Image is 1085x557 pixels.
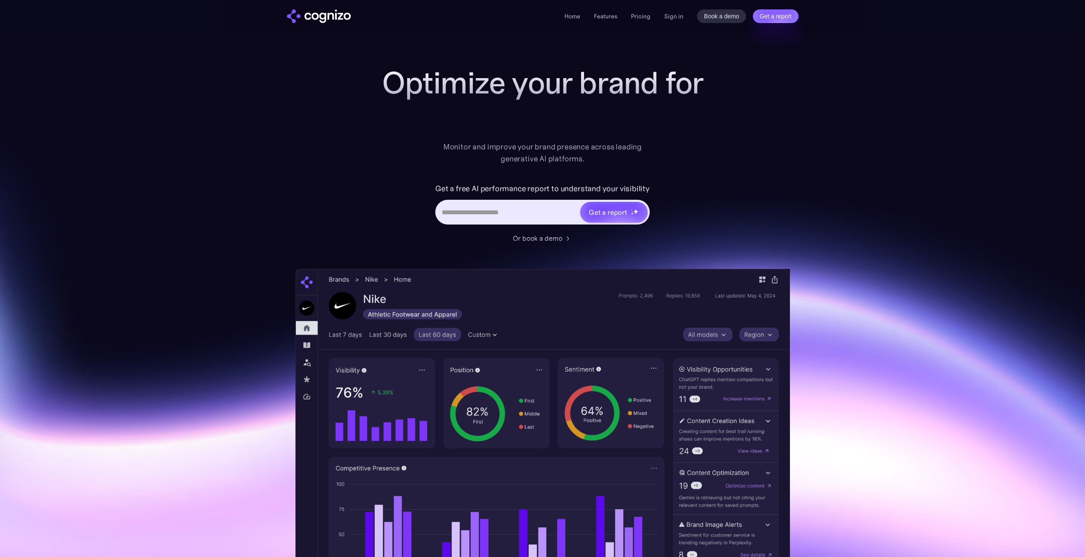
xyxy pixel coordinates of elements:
a: Or book a demo [513,233,573,243]
a: home [287,9,351,23]
a: Get a report [753,9,799,23]
img: star [631,212,634,215]
a: Pricing [631,12,651,20]
form: Hero URL Input Form [435,182,650,229]
a: Sign in [664,11,683,21]
label: Get a free AI performance report to understand your visibility [435,182,650,195]
a: Home [564,12,580,20]
h1: Optimize your brand for [372,66,713,100]
a: Get a reportstarstarstar [579,201,648,223]
div: Or book a demo [513,233,562,243]
a: Features [594,12,617,20]
img: star [631,209,632,210]
div: Get a report [589,207,627,217]
a: Book a demo [697,9,746,23]
img: cognizo logo [287,9,351,23]
img: star [633,209,639,214]
div: Monitor and improve your brand presence across leading generative AI platforms. [438,141,648,165]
